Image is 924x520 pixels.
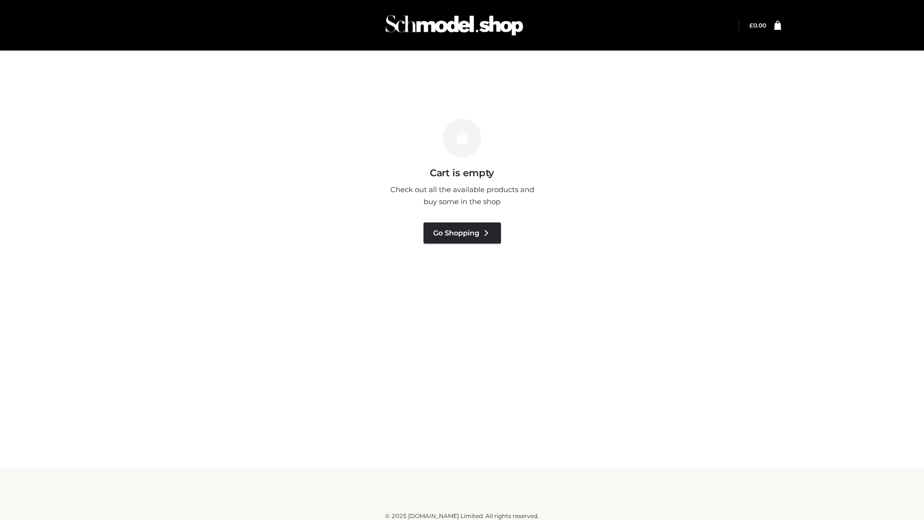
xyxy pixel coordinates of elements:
[749,22,766,29] a: £0.00
[385,183,539,208] p: Check out all the available products and buy some in the shop
[749,22,766,29] bdi: 0.00
[749,22,753,29] span: £
[165,167,759,179] h3: Cart is empty
[423,222,501,244] a: Go Shopping
[382,6,526,44] img: Schmodel Admin 964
